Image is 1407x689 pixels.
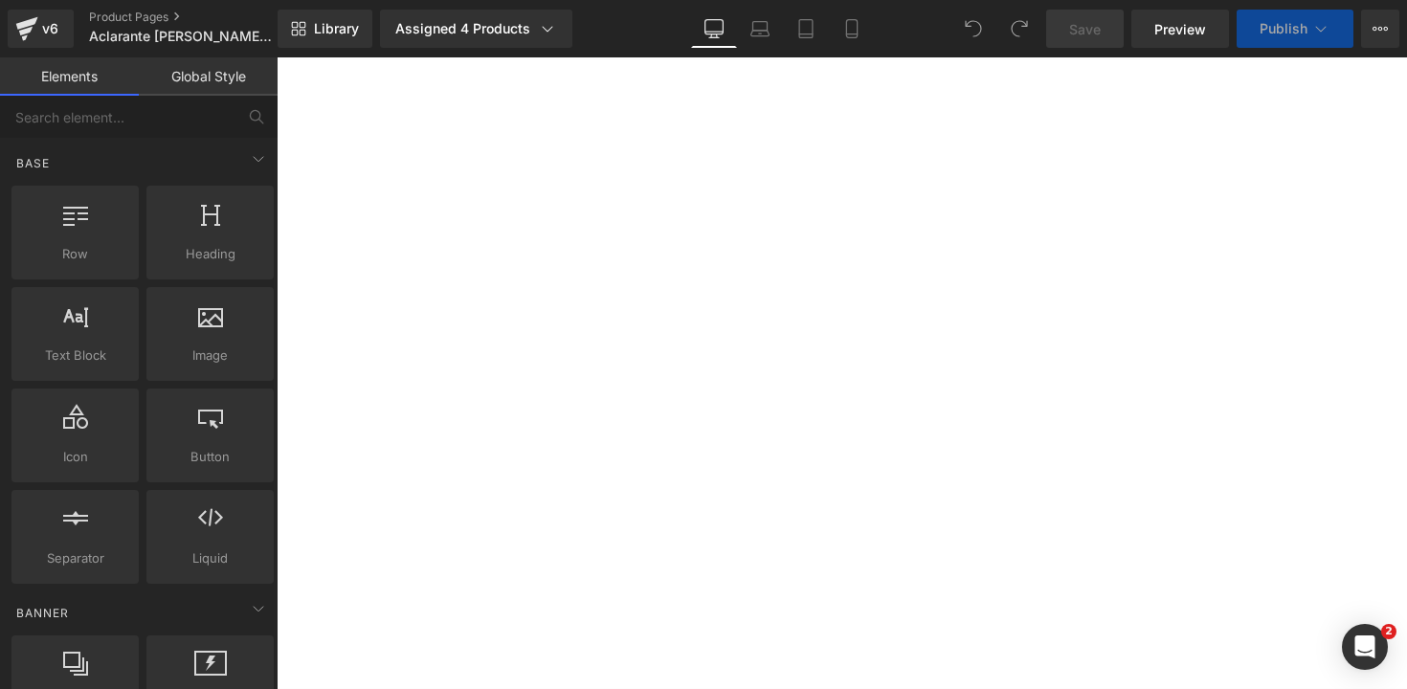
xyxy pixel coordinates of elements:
[1361,10,1399,48] button: More
[17,244,133,264] span: Row
[38,16,62,41] div: v6
[1260,21,1307,36] span: Publish
[89,29,273,44] span: Aclarante [PERSON_NAME] Natural V4
[14,604,71,622] span: Banner
[691,10,737,48] a: Desktop
[152,548,268,568] span: Liquid
[314,20,359,37] span: Library
[1381,624,1396,639] span: 2
[17,548,133,568] span: Separator
[954,10,993,48] button: Undo
[1342,624,1388,670] iframe: Intercom live chat
[737,10,783,48] a: Laptop
[139,57,278,96] a: Global Style
[8,10,74,48] a: v6
[1237,10,1353,48] button: Publish
[14,154,52,172] span: Base
[1154,19,1206,39] span: Preview
[152,244,268,264] span: Heading
[89,10,309,25] a: Product Pages
[829,10,875,48] a: Mobile
[17,447,133,467] span: Icon
[17,345,133,366] span: Text Block
[278,10,372,48] a: New Library
[152,345,268,366] span: Image
[783,10,829,48] a: Tablet
[152,447,268,467] span: Button
[1131,10,1229,48] a: Preview
[1000,10,1038,48] button: Redo
[1069,19,1101,39] span: Save
[395,19,557,38] div: Assigned 4 Products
